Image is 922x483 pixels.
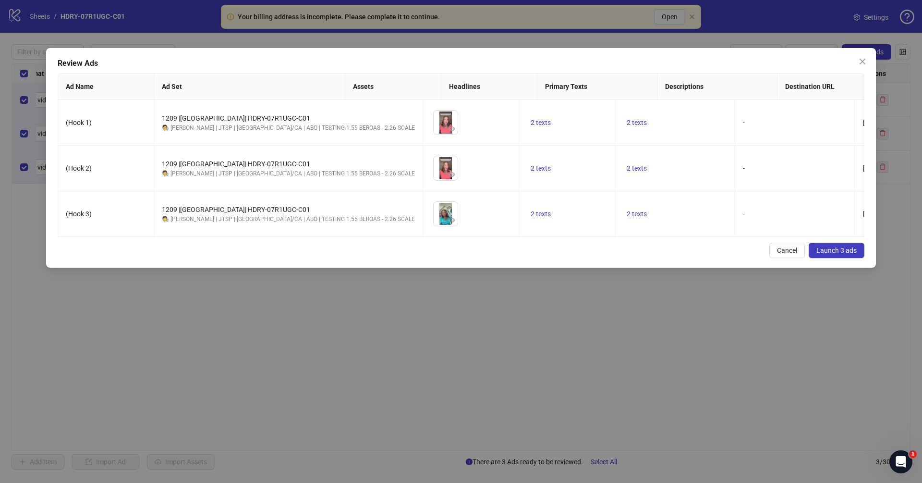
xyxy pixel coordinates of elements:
span: 2 texts [531,164,551,172]
th: Descriptions [657,74,777,100]
img: Asset 1 [434,156,458,180]
th: Ad Name [58,74,154,100]
iframe: Intercom live chat [889,450,912,473]
span: 2 texts [627,210,647,218]
button: Close [855,54,870,69]
button: Preview [446,123,458,135]
button: 2 texts [623,162,651,174]
img: Asset 1 [434,202,458,226]
div: 🧑‍🔬 [PERSON_NAME] | JTSP | [GEOGRAPHIC_DATA]/CA | ABO | TESTING 1.55 BEROAS - 2.26 SCALE [162,169,415,178]
span: close [859,58,866,65]
span: Launch 3 ads [816,247,857,254]
span: (Hook 1) [66,119,92,126]
span: 2 texts [627,164,647,172]
th: Ad Set [154,74,345,100]
div: Review Ads [58,58,864,69]
span: 2 texts [531,119,551,126]
div: 1209 |[GEOGRAPHIC_DATA]| HDRY-07R1UGC-C01 [162,113,415,124]
span: 1 [909,450,917,458]
img: Asset 1 [434,111,458,135]
span: - [743,119,745,126]
div: 1209 |[GEOGRAPHIC_DATA]| HDRY-07R1UGC-C01 [162,204,415,215]
span: eye [449,217,455,223]
th: Primary Texts [537,74,657,100]
div: 1209 |[GEOGRAPHIC_DATA]| HDRY-07R1UGC-C01 [162,159,415,169]
span: eye [449,171,455,178]
div: 🧑‍🔬 [PERSON_NAME] | JTSP | [GEOGRAPHIC_DATA]/CA | ABO | TESTING 1.55 BEROAS - 2.26 SCALE [162,215,415,224]
th: Assets [345,74,441,100]
span: 2 texts [531,210,551,218]
button: Launch 3 ads [809,243,864,258]
button: Preview [446,214,458,226]
span: (Hook 2) [66,164,92,172]
th: Headlines [441,74,537,100]
span: eye [449,125,455,132]
button: 2 texts [623,117,651,128]
button: 2 texts [527,117,555,128]
button: Cancel [769,243,805,258]
button: 2 texts [527,208,555,220]
span: - [743,210,745,218]
button: Preview [446,169,458,180]
span: - [743,164,745,172]
span: (Hook 3) [66,210,92,218]
span: 2 texts [627,119,647,126]
button: 2 texts [623,208,651,220]
button: 2 texts [527,162,555,174]
div: 🧑‍🔬 [PERSON_NAME] | JTSP | [GEOGRAPHIC_DATA]/CA | ABO | TESTING 1.55 BEROAS - 2.26 SCALE [162,124,415,133]
th: Destination URL [777,74,911,100]
span: Cancel [777,247,797,254]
